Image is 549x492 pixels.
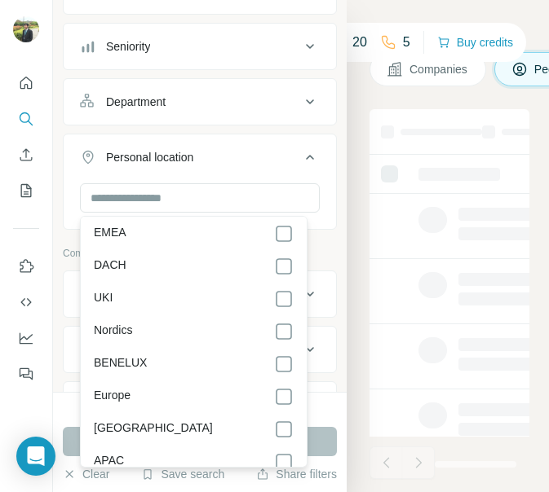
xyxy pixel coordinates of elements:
button: Use Surfe on LinkedIn [13,252,39,281]
button: Dashboard [13,323,39,353]
button: My lists [13,176,39,205]
button: Search [13,104,39,134]
button: Feedback [13,359,39,389]
button: Enrich CSV [13,140,39,169]
label: BENELUX [94,354,147,374]
p: 20 [352,33,367,52]
button: Quick start [13,68,39,98]
button: HQ location [64,385,336,424]
label: Nordics [94,322,132,341]
button: Department [64,82,336,121]
div: Department [106,94,166,110]
label: Europe [94,387,131,406]
label: DACH [94,257,126,276]
button: Company [64,275,336,314]
label: APAC [94,452,124,472]
button: Seniority [64,27,336,66]
h4: Search [370,20,529,42]
p: 5 [403,33,410,52]
div: Seniority [106,38,150,55]
button: Clear [63,466,109,482]
button: Use Surfe API [13,288,39,317]
button: Save search [141,466,224,482]
button: Buy credits [437,31,513,54]
button: Industry [64,330,336,369]
img: Avatar [13,16,39,42]
div: Open Intercom Messenger [16,437,55,476]
div: Personal location [106,149,193,165]
span: Companies [410,61,469,77]
label: UKI [94,289,113,309]
p: Company information [63,246,337,261]
button: Share filters [256,466,337,482]
button: Personal location [64,138,336,183]
label: [GEOGRAPHIC_DATA] [94,420,213,439]
label: EMEA [94,224,126,244]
